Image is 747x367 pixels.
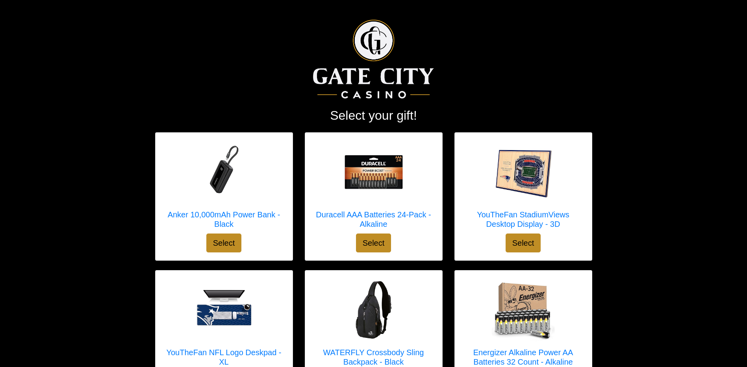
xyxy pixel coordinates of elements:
h5: YouTheFan NFL Logo Deskpad - XL [163,348,285,367]
h2: Select your gift! [155,108,592,123]
h5: Anker 10,000mAh Power Bank - Black [163,210,285,229]
img: Anker 10,000mAh Power Bank - Black [193,141,256,204]
img: YouTheFan StadiumViews Desktop Display - 3D [492,141,555,204]
img: Duracell AAA Batteries 24-Pack - Alkaline [342,141,405,204]
button: Select [206,234,242,252]
img: Energizer Alkaline Power AA Batteries 32 Count - Alkaline [492,278,555,341]
a: YouTheFan StadiumViews Desktop Display - 3D YouTheFan StadiumViews Desktop Display - 3D [463,141,584,234]
button: Select [506,234,541,252]
img: WATERFLY Crossbody Sling Backpack - Black [342,278,405,341]
a: Duracell AAA Batteries 24-Pack - Alkaline Duracell AAA Batteries 24-Pack - Alkaline [313,141,434,234]
a: Anker 10,000mAh Power Bank - Black Anker 10,000mAh Power Bank - Black [163,141,285,234]
h5: WATERFLY Crossbody Sling Backpack - Black [313,348,434,367]
h5: Duracell AAA Batteries 24-Pack - Alkaline [313,210,434,229]
img: YouTheFan NFL Logo Deskpad - XL [193,278,256,341]
img: Logo [313,20,434,98]
h5: Energizer Alkaline Power AA Batteries 32 Count - Alkaline [463,348,584,367]
button: Select [356,234,391,252]
h5: YouTheFan StadiumViews Desktop Display - 3D [463,210,584,229]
